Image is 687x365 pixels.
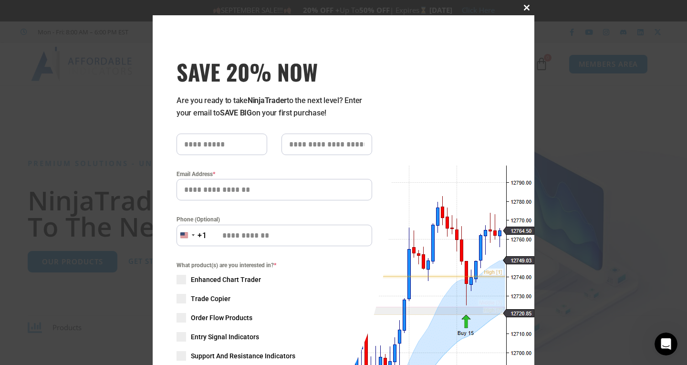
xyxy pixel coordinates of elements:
span: Order Flow Products [191,313,252,323]
div: +1 [198,229,207,242]
span: Enhanced Chart Trader [191,275,261,284]
span: What product(s) are you interested in? [177,261,372,270]
span: Entry Signal Indicators [191,332,259,342]
strong: NinjaTrader [248,96,287,105]
label: Phone (Optional) [177,215,372,224]
label: Trade Copier [177,294,372,303]
label: Email Address [177,169,372,179]
strong: SAVE BIG [220,108,252,117]
button: Selected country [177,225,207,246]
span: Trade Copier [191,294,230,303]
iframe: Intercom live chat [655,333,677,355]
label: Support And Resistance Indicators [177,351,372,361]
p: Are you ready to take to the next level? Enter your email to on your first purchase! [177,94,372,119]
span: SAVE 20% NOW [177,58,372,85]
label: Entry Signal Indicators [177,332,372,342]
label: Order Flow Products [177,313,372,323]
span: Support And Resistance Indicators [191,351,295,361]
label: Enhanced Chart Trader [177,275,372,284]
